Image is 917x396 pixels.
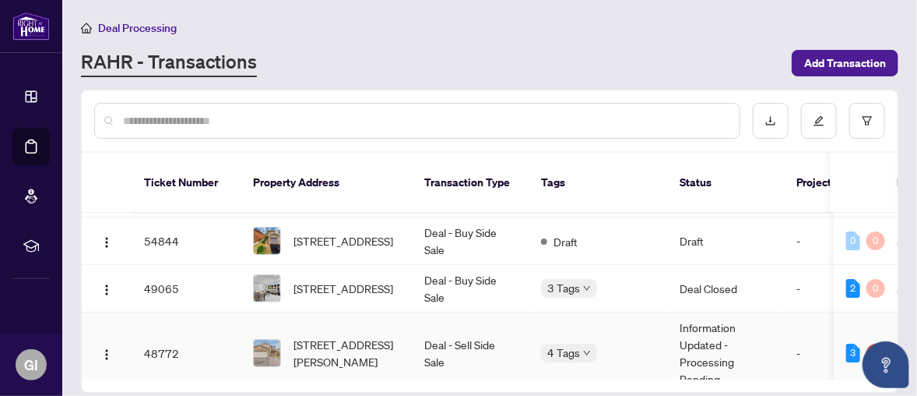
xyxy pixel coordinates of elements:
[866,279,885,298] div: 0
[547,279,580,297] span: 3 Tags
[412,313,529,394] td: Deal - Sell Side Sale
[100,284,113,296] img: Logo
[81,49,257,77] a: RAHR - Transactions
[849,103,885,139] button: filter
[784,217,877,265] td: -
[863,341,909,388] button: Open asap
[529,153,667,214] th: Tags
[547,344,580,362] span: 4 Tags
[667,265,784,313] td: Deal Closed
[241,153,412,214] th: Property Address
[24,354,38,376] span: GI
[94,228,119,253] button: Logo
[254,340,280,366] img: thumbnail-img
[412,217,529,265] td: Deal - Buy Side Sale
[846,279,860,298] div: 2
[94,341,119,366] button: Logo
[553,233,578,250] span: Draft
[12,12,50,41] img: logo
[804,51,886,76] span: Add Transaction
[801,103,837,139] button: edit
[765,115,776,126] span: download
[866,232,885,250] div: 0
[784,313,877,394] td: -
[412,153,529,214] th: Transaction Type
[667,153,784,214] th: Status
[846,232,860,250] div: 0
[132,313,241,394] td: 48772
[94,276,119,301] button: Logo
[293,280,393,297] span: [STREET_ADDRESS]
[846,344,860,362] div: 3
[412,265,529,313] td: Deal - Buy Side Sale
[293,232,393,249] span: [STREET_ADDRESS]
[784,153,877,214] th: Project Name
[813,115,824,126] span: edit
[132,265,241,313] td: 49065
[753,103,789,139] button: download
[132,153,241,214] th: Ticket Number
[667,217,784,265] td: Draft
[792,50,898,76] button: Add Transaction
[132,217,241,265] td: 54844
[862,115,873,126] span: filter
[254,275,280,302] img: thumbnail-img
[254,228,280,254] img: thumbnail-img
[583,285,591,292] span: down
[667,313,784,394] td: Information Updated - Processing Pending
[81,23,92,34] span: home
[784,265,877,313] td: -
[293,336,399,370] span: [STREET_ADDRESS][PERSON_NAME]
[100,236,113,249] img: Logo
[98,21,177,35] span: Deal Processing
[100,348,113,361] img: Logo
[583,349,591,357] span: down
